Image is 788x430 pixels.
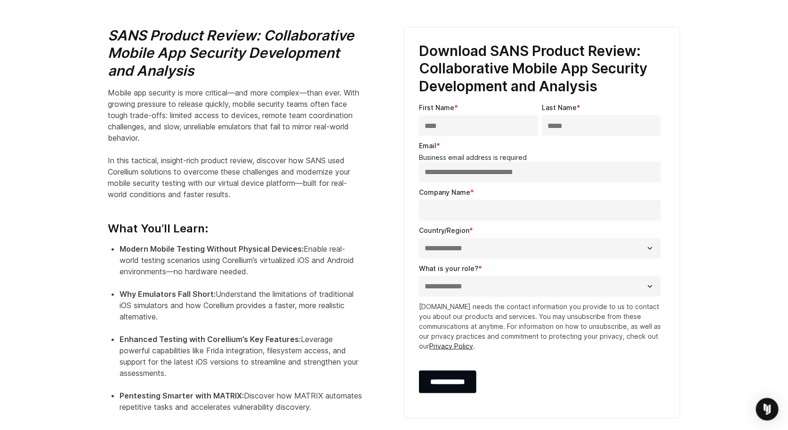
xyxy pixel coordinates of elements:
[108,27,354,79] i: SANS Product Review: Collaborative Mobile App Security Development and Analysis
[419,188,470,196] span: Company Name
[120,244,304,254] strong: Modern Mobile Testing Without Physical Devices:
[419,302,665,351] p: [DOMAIN_NAME] needs the contact information you provide to us to contact you about our products a...
[120,334,301,344] strong: Enhanced Testing with Corellium’s Key Features:
[419,226,469,234] span: Country/Region
[419,42,665,96] h3: Download SANS Product Review: Collaborative Mobile App Security Development and Analysis
[429,342,473,350] a: Privacy Policy
[419,104,454,111] span: First Name
[120,289,216,299] strong: Why Emulators Fall Short:
[542,104,577,111] span: Last Name
[120,288,362,334] li: Understand the limitations of traditional iOS simulators and how Corellium provides a faster, mor...
[120,334,362,390] li: Leverage powerful capabilities like Frida integration, filesystem access, and support for the lat...
[108,207,362,236] h4: What You’ll Learn:
[120,390,362,424] li: Discover how MATRIX automates repetitive tasks and accelerates vulnerability discovery.
[419,142,436,150] span: Email
[120,243,362,288] li: Enable real-world testing scenarios using Corellium’s virtualized iOS and Android environments—no...
[419,264,478,272] span: What is your role?
[120,391,244,400] strong: Pentesting Smarter with MATRIX:
[108,87,362,200] p: Mobile app security is more critical—and more complex—than ever. With growing pressure to release...
[419,153,665,162] legend: Business email address is required
[756,398,779,421] div: Open Intercom Messenger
